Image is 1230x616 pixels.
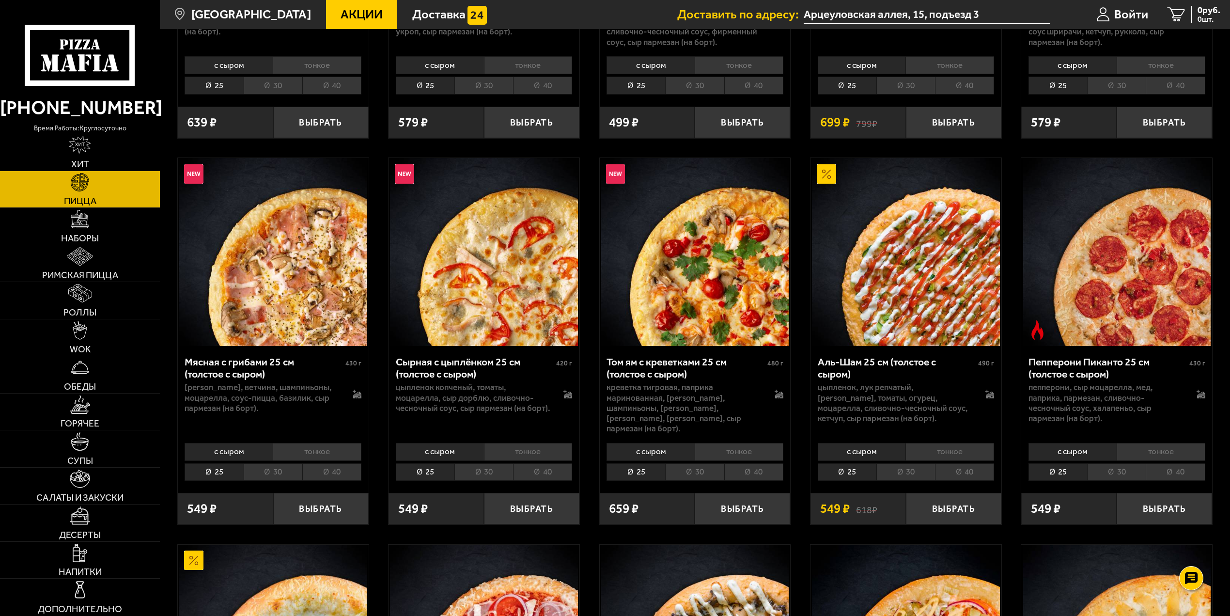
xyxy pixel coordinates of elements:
[454,463,513,481] li: 30
[345,359,361,367] span: 430 г
[812,158,999,346] img: Аль-Шам 25 см (толстое с сыром)
[1117,107,1212,138] button: Выбрать
[1114,8,1148,20] span: Войти
[61,419,99,428] span: Горячее
[1198,16,1220,23] span: 0 шт.
[1023,158,1211,346] img: Пепперони Пиканто 25 см (толстое с сыром)
[1028,56,1117,74] li: с сыром
[818,56,906,74] li: с сыром
[600,158,791,346] a: НовинкаТом ям с креветками 25 см (толстое с сыром)
[1198,6,1220,15] span: 0 руб.
[820,116,850,128] span: 699 ₽
[818,382,973,424] p: цыпленок, лук репчатый, [PERSON_NAME], томаты, огурец, моцарелла, сливочно-чесночный соус, кетчуп...
[609,502,638,515] span: 659 ₽
[244,77,302,95] li: 30
[607,356,765,380] div: Том ям с креветками 25 см (толстое с сыром)
[607,463,665,481] li: 25
[467,6,487,25] img: 15daf4d41897b9f0e9f617042186c801.svg
[396,463,454,481] li: 25
[484,56,573,74] li: тонкое
[179,158,367,346] img: Мясная с грибами 25 см (толстое с сыром)
[856,502,877,515] s: 618 ₽
[484,443,573,461] li: тонкое
[695,443,783,461] li: тонкое
[59,530,101,539] span: Десерты
[389,158,579,346] a: НовинкаСырная с цыплёнком 25 см (толстое с сыром)
[302,463,361,481] li: 40
[665,463,724,481] li: 30
[454,77,513,95] li: 30
[513,463,572,481] li: 40
[187,116,217,128] span: 639 ₽
[1146,77,1205,95] li: 40
[695,493,790,524] button: Выбрать
[609,116,638,128] span: 499 ₽
[1087,463,1146,481] li: 30
[42,270,118,280] span: Римская пицца
[820,502,850,515] span: 549 ₽
[665,77,724,95] li: 30
[185,356,343,380] div: Мясная с грибами 25 см (толстое с сыром)
[607,56,695,74] li: с сыром
[1031,502,1060,515] span: 549 ₽
[1146,463,1205,481] li: 40
[184,551,203,570] img: Акционный
[906,107,1001,138] button: Выбрать
[67,456,93,465] span: Супы
[64,196,96,205] span: Пицца
[398,116,428,128] span: 579 ₽
[1021,158,1212,346] a: Острое блюдоПепперони Пиканто 25 см (толстое с сыром)
[185,382,340,413] p: [PERSON_NAME], ветчина, шампиньоны, моцарелла, соус-пицца, базилик, сыр пармезан (на борт).
[695,107,790,138] button: Выбрать
[185,443,273,461] li: с сыром
[191,8,311,20] span: [GEOGRAPHIC_DATA]
[395,164,414,184] img: Новинка
[1117,493,1212,524] button: Выбрать
[817,164,836,184] img: Акционный
[905,443,994,461] li: тонкое
[601,158,789,346] img: Том ям с креветками 25 см (толстое с сыром)
[396,356,554,380] div: Сырная с цыплёнком 25 см (толстое с сыром)
[818,443,906,461] li: с сыром
[61,234,99,243] span: Наборы
[302,77,361,95] li: 40
[341,8,383,20] span: Акции
[273,56,361,74] li: тонкое
[484,107,579,138] button: Выбрать
[607,382,762,434] p: креветка тигровая, паприка маринованная, [PERSON_NAME], шампиньоны, [PERSON_NAME], [PERSON_NAME],...
[398,502,428,515] span: 549 ₽
[767,359,783,367] span: 480 г
[804,6,1050,24] input: Ваш адрес доставки
[412,8,466,20] span: Доставка
[513,77,572,95] li: 40
[184,164,203,184] img: Новинка
[978,359,994,367] span: 490 г
[71,159,89,169] span: Хит
[607,443,695,461] li: с сыром
[1028,356,1187,380] div: Пепперони Пиканто 25 см (толстое с сыром)
[606,164,625,184] img: Новинка
[396,77,454,95] li: 25
[818,356,976,380] div: Аль-Шам 25 см (толстое с сыром)
[1028,382,1183,424] p: пепперони, сыр Моцарелла, мед, паприка, пармезан, сливочно-чесночный соус, халапеньо, сыр пармеза...
[396,56,484,74] li: с сыром
[876,463,935,481] li: 30
[59,567,102,576] span: Напитки
[244,463,302,481] li: 30
[63,308,96,317] span: Роллы
[905,56,994,74] li: тонкое
[935,77,994,95] li: 40
[906,493,1001,524] button: Выбрать
[396,382,551,413] p: цыпленок копченый, томаты, моцарелла, сыр дорблю, сливочно-чесночный соус, сыр пармезан (на борт).
[273,493,369,524] button: Выбрать
[804,6,1050,24] span: Санкт-Петербург, Арцеуловская аллея, 15, подъезд 3
[273,443,361,461] li: тонкое
[1028,77,1087,95] li: 25
[484,493,579,524] button: Выбрать
[70,345,91,354] span: WOK
[810,158,1001,346] a: АкционныйАль-Шам 25 см (толстое с сыром)
[818,77,876,95] li: 25
[178,158,369,346] a: НовинкаМясная с грибами 25 см (толстое с сыром)
[818,463,876,481] li: 25
[1028,320,1047,340] img: Острое блюдо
